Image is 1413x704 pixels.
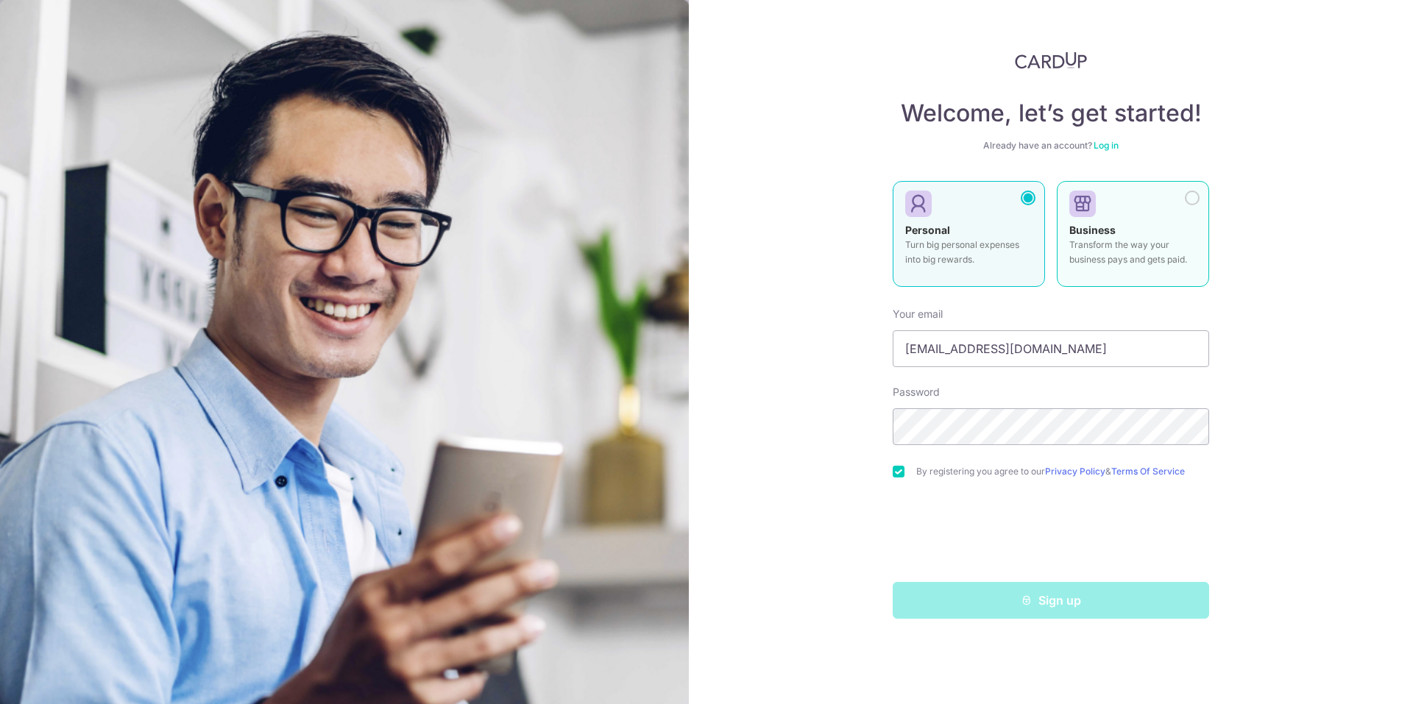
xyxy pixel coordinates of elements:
h4: Welcome, let’s get started! [893,99,1209,128]
img: CardUp Logo [1015,51,1087,69]
p: Turn big personal expenses into big rewards. [905,238,1033,267]
a: Business Transform the way your business pays and gets paid. [1057,181,1209,296]
a: Terms Of Service [1111,466,1185,477]
div: Already have an account? [893,140,1209,152]
label: Your email [893,307,943,321]
label: Password [893,385,940,399]
strong: Business [1069,224,1116,236]
a: Log in [1094,140,1119,151]
a: Privacy Policy [1045,466,1105,477]
iframe: reCAPTCHA [939,507,1163,564]
input: Enter your Email [893,330,1209,367]
label: By registering you agree to our & [916,466,1209,477]
strong: Personal [905,224,950,236]
a: Personal Turn big personal expenses into big rewards. [893,181,1045,296]
p: Transform the way your business pays and gets paid. [1069,238,1197,267]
